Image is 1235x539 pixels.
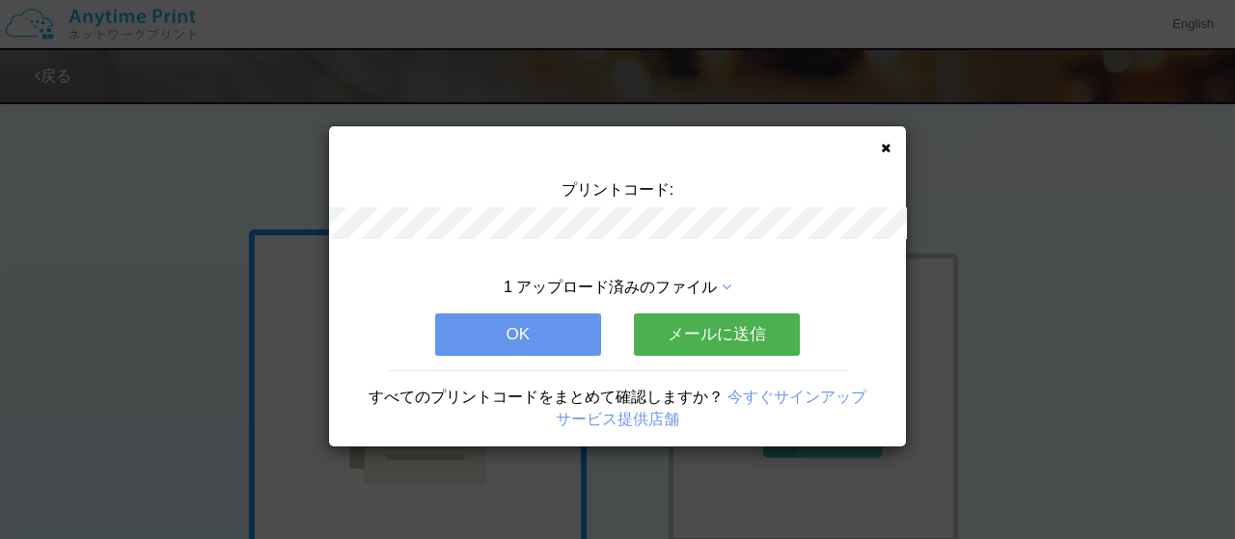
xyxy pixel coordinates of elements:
[562,181,673,198] span: プリントコード:
[634,313,800,356] button: メールに送信
[727,389,866,405] a: 今すぐサインアップ
[556,411,679,427] a: サービス提供店舗
[435,313,601,356] button: OK
[504,279,717,295] span: 1 アップロード済みのファイル
[369,389,724,405] span: すべてのプリントコードをまとめて確認しますか？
